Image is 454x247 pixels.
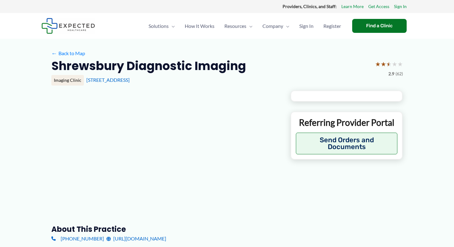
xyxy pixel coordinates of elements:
[41,18,95,34] img: Expected Healthcare Logo - side, dark font, small
[51,58,246,73] h2: Shrewsbury Diagnostic Imaging
[246,15,253,37] span: Menu Toggle
[219,15,257,37] a: ResourcesMenu Toggle
[381,58,386,70] span: ★
[375,58,381,70] span: ★
[368,2,389,11] a: Get Access
[283,15,289,37] span: Menu Toggle
[149,15,169,37] span: Solutions
[144,15,346,37] nav: Primary Site Navigation
[294,15,318,37] a: Sign In
[51,50,57,56] span: ←
[51,75,84,86] div: Imaging Clinic
[224,15,246,37] span: Resources
[386,58,392,70] span: ★
[283,4,337,9] strong: Providers, Clinics, and Staff:
[341,2,364,11] a: Learn More
[323,15,341,37] span: Register
[262,15,283,37] span: Company
[392,58,397,70] span: ★
[106,234,166,243] a: [URL][DOMAIN_NAME]
[169,15,175,37] span: Menu Toggle
[257,15,294,37] a: CompanyMenu Toggle
[394,2,407,11] a: Sign In
[185,15,214,37] span: How It Works
[318,15,346,37] a: Register
[352,19,407,33] a: Find a Clinic
[86,77,130,83] a: [STREET_ADDRESS]
[396,70,403,78] span: (62)
[296,117,398,128] p: Referring Provider Portal
[296,133,398,154] button: Send Orders and Documents
[144,15,180,37] a: SolutionsMenu Toggle
[388,70,394,78] span: 2.9
[299,15,313,37] span: Sign In
[51,49,85,58] a: ←Back to Map
[51,224,281,234] h3: About this practice
[397,58,403,70] span: ★
[180,15,219,37] a: How It Works
[51,234,104,243] a: [PHONE_NUMBER]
